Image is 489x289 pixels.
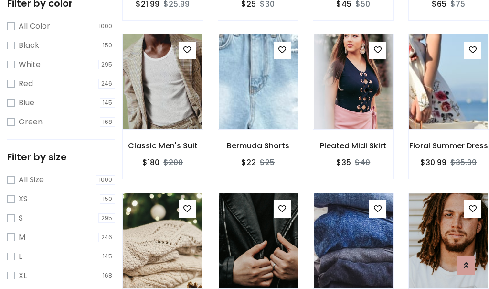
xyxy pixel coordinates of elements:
span: 1000 [96,22,115,31]
label: XL [19,270,27,281]
span: 168 [100,117,115,127]
label: Green [19,116,43,128]
label: Blue [19,97,34,109]
h6: $22 [241,158,256,167]
h6: Pleated Midi Skirt [313,141,393,150]
h6: Bermuda Shorts [218,141,298,150]
del: $40 [355,157,370,168]
span: 145 [100,252,115,261]
h6: $35 [336,158,351,167]
h6: $30.99 [420,158,446,167]
label: XS [19,193,28,205]
h6: $180 [142,158,159,167]
span: 1000 [96,175,115,185]
label: White [19,59,41,70]
span: 246 [98,79,115,89]
label: Red [19,78,33,89]
del: $200 [163,157,183,168]
h6: Floral Summer Dress [409,141,489,150]
h6: Classic Men's Suit [123,141,203,150]
span: 295 [98,60,115,69]
label: M [19,232,25,243]
label: S [19,212,23,224]
label: All Color [19,21,50,32]
label: All Size [19,174,44,186]
span: 150 [100,41,115,50]
del: $35.99 [450,157,477,168]
label: L [19,251,22,262]
h5: Filter by size [7,151,115,163]
span: 168 [100,271,115,280]
span: 295 [98,213,115,223]
span: 246 [98,233,115,242]
span: 145 [100,98,115,108]
label: Black [19,40,39,51]
del: $25 [260,157,275,168]
span: 150 [100,194,115,204]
